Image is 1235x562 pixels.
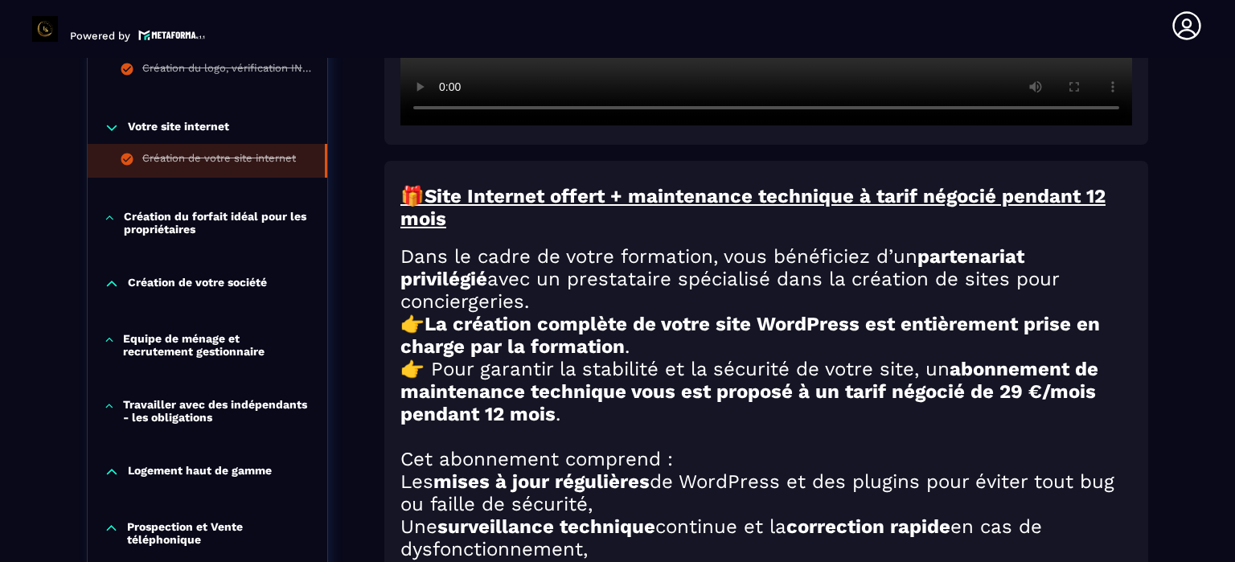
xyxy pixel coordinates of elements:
img: logo-branding [32,16,58,42]
p: Création du forfait idéal pour les propriétaires [124,210,311,236]
p: Votre site internet [128,120,229,136]
p: Création de votre société [128,276,267,292]
div: Création de votre site internet [142,152,296,170]
u: Site Internet offert + maintenance technique à tarif négocié pendant 12 mois [400,185,1106,230]
u: 🎁 [400,185,425,207]
strong: mises à jour régulières [433,470,650,493]
strong: correction rapide [786,515,950,538]
p: Logement haut de gamme [128,464,272,480]
p: Prospection et Vente téléphonique [127,520,311,546]
h2: Les de WordPress et des plugins pour éviter tout bug ou faille de sécurité, [400,470,1132,515]
p: Equipe de ménage et recrutement gestionnaire [123,332,311,358]
strong: surveillance technique [437,515,655,538]
h2: Une continue et la en cas de dysfonctionnement, [400,515,1132,560]
img: logo [138,28,206,42]
h2: 👉 . [400,313,1132,358]
h2: Cet abonnement comprend : [400,448,1132,470]
div: Création du logo, vérification INPI [142,62,311,80]
h2: 👉 Pour garantir la stabilité et la sécurité de votre site, un . [400,358,1132,425]
strong: La création complète de votre site WordPress est entièrement prise en charge par la formation [400,313,1100,358]
strong: abonnement de maintenance technique vous est proposé à un tarif négocié de 29 €/mois pendant 12 mois [400,358,1098,425]
h2: Dans le cadre de votre formation, vous bénéficiez d’un avec un prestataire spécialisé dans la cré... [400,245,1132,313]
strong: partenariat privilégié [400,245,1024,290]
p: Travailler avec des indépendants - les obligations [123,398,311,424]
p: Powered by [70,30,130,42]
